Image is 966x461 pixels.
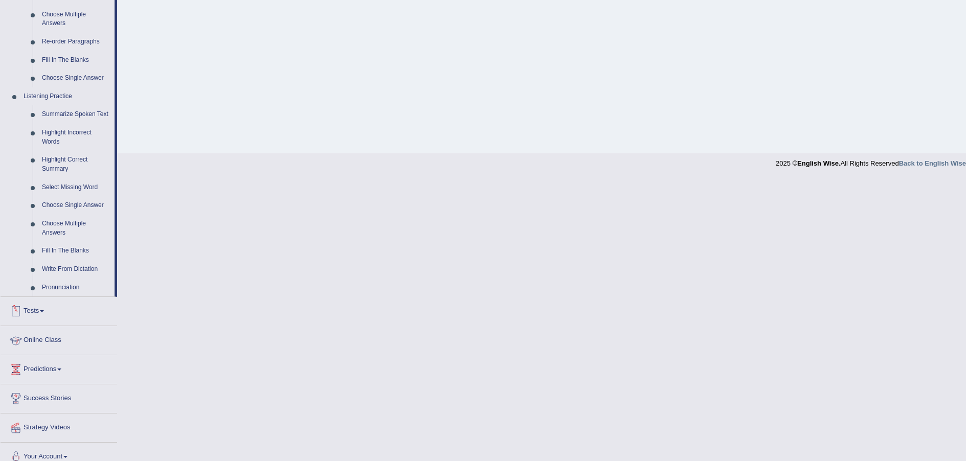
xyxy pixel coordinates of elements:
[37,196,115,215] a: Choose Single Answer
[797,159,840,167] strong: English Wise.
[37,105,115,124] a: Summarize Spoken Text
[1,326,117,352] a: Online Class
[37,124,115,151] a: Highlight Incorrect Words
[1,413,117,439] a: Strategy Videos
[37,242,115,260] a: Fill In The Blanks
[37,151,115,178] a: Highlight Correct Summary
[37,215,115,242] a: Choose Multiple Answers
[37,51,115,70] a: Fill In The Blanks
[37,69,115,87] a: Choose Single Answer
[899,159,966,167] a: Back to English Wise
[1,355,117,381] a: Predictions
[37,279,115,297] a: Pronunciation
[37,33,115,51] a: Re-order Paragraphs
[1,384,117,410] a: Success Stories
[19,87,115,106] a: Listening Practice
[1,297,117,322] a: Tests
[37,260,115,279] a: Write From Dictation
[37,6,115,33] a: Choose Multiple Answers
[37,178,115,197] a: Select Missing Word
[776,153,966,168] div: 2025 © All Rights Reserved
